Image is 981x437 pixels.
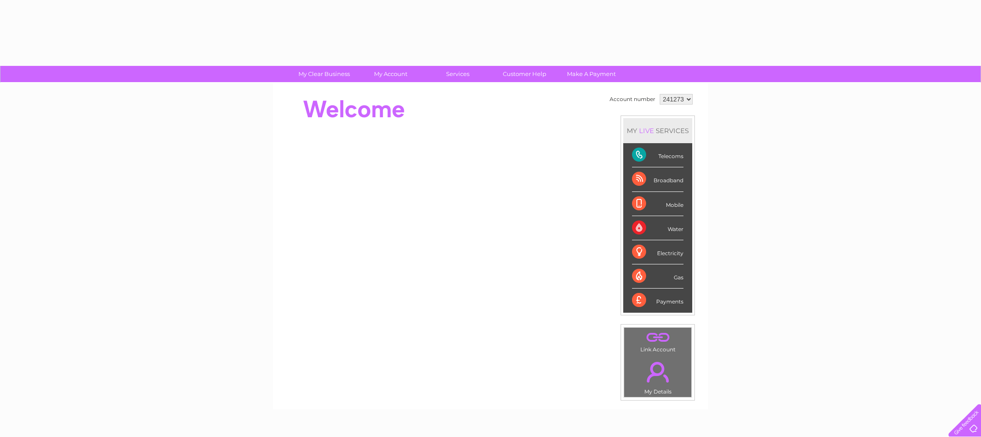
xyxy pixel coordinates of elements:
a: My Account [355,66,427,82]
a: My Clear Business [288,66,360,82]
div: Gas [632,264,683,289]
a: Customer Help [488,66,561,82]
div: Electricity [632,240,683,264]
td: Account number [607,92,658,107]
div: Water [632,216,683,240]
td: Link Account [624,327,692,355]
div: LIVE [637,126,656,135]
div: Broadband [632,167,683,191]
div: MY SERVICES [623,118,692,143]
td: My Details [624,354,692,397]
div: Telecoms [632,143,683,167]
a: Make A Payment [555,66,628,82]
div: Mobile [632,192,683,216]
a: . [626,357,689,387]
div: Payments [632,289,683,312]
a: . [626,330,689,345]
a: Services [421,66,494,82]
